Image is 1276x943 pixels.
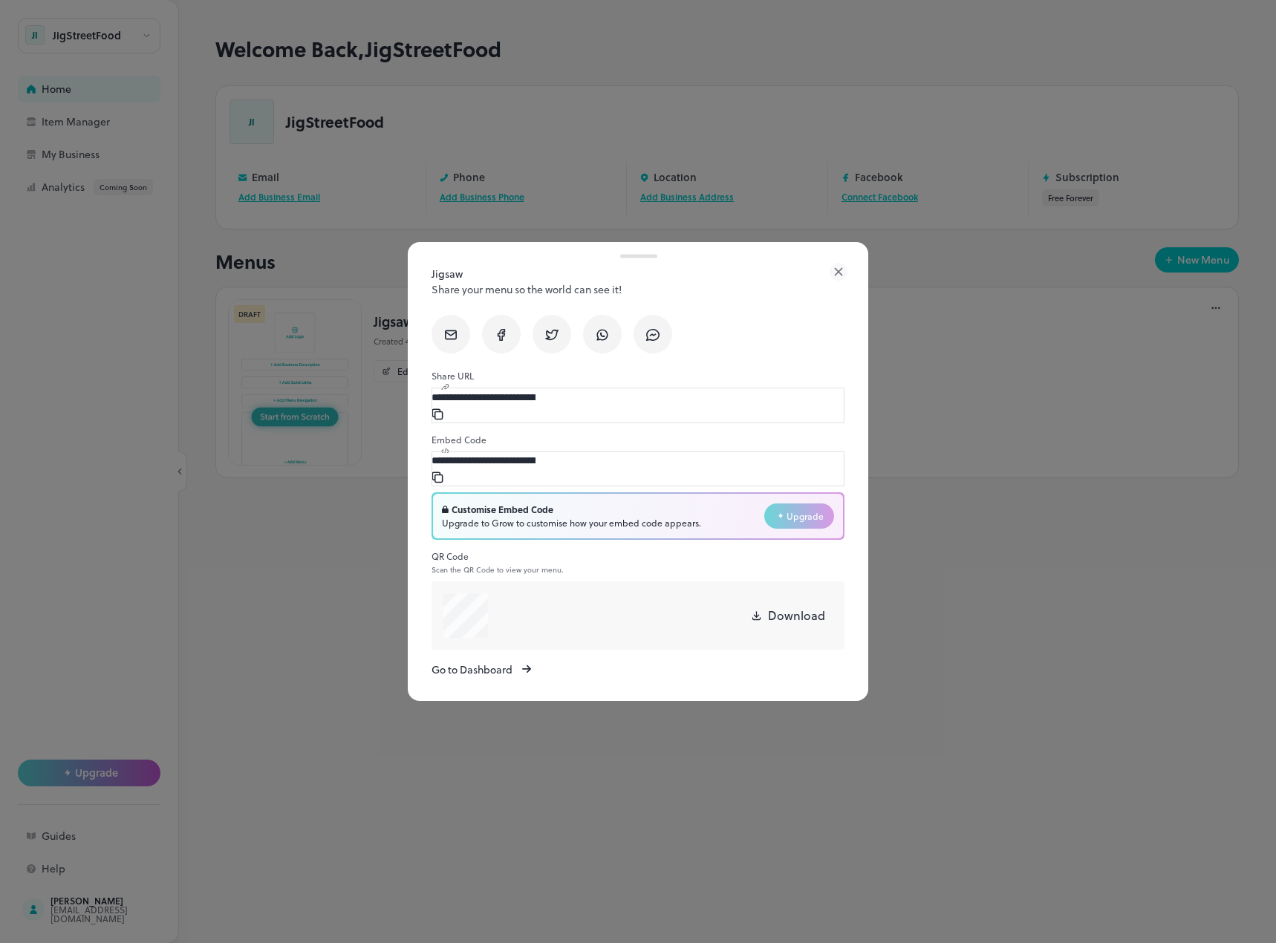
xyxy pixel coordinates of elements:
[432,281,844,297] p: Share your menu so the world can see it!
[432,549,844,564] p: QR Code
[787,509,824,523] span: Upgrade
[432,565,844,574] p: Scan the QR Code to view your menu.
[442,516,701,529] div: Upgrade to Grow to customise how your embed code appears.
[432,266,844,281] div: Jigsaw
[432,662,531,677] button: Go to Dashboard
[442,503,701,516] div: Customise Embed Code
[432,662,844,677] a: Go to Dashboard
[432,432,844,447] p: Embed Code
[432,368,844,383] p: Share URL
[768,607,825,624] p: Download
